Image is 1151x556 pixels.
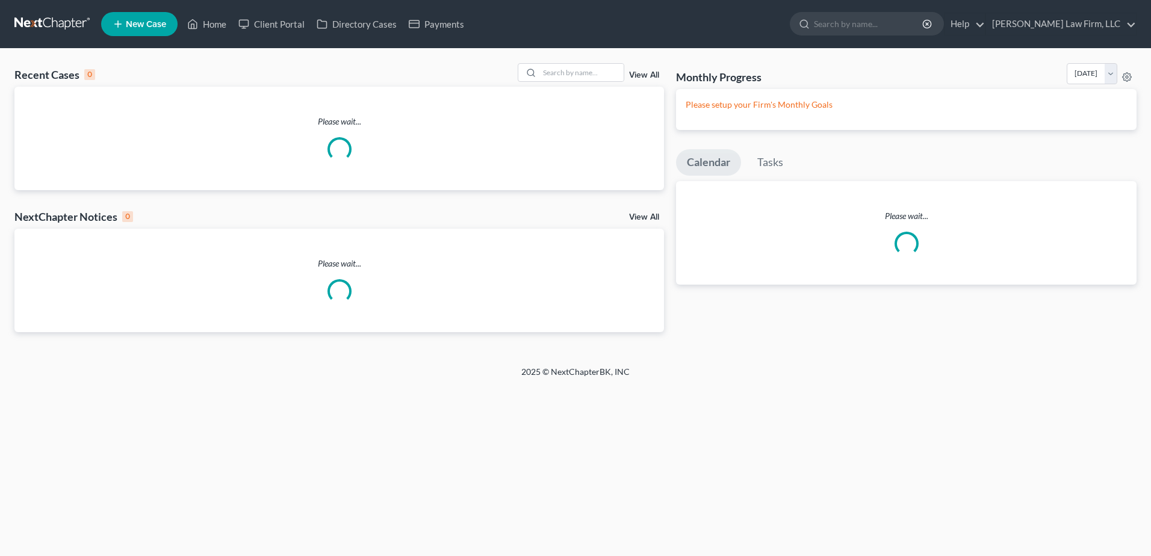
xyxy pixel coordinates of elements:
div: Recent Cases [14,67,95,82]
p: Please setup your Firm's Monthly Goals [686,99,1127,111]
h3: Monthly Progress [676,70,762,84]
a: [PERSON_NAME] Law Firm, LLC [986,13,1136,35]
a: Directory Cases [311,13,403,35]
a: Client Portal [232,13,311,35]
div: NextChapter Notices [14,209,133,224]
a: View All [629,71,659,79]
a: Tasks [746,149,794,176]
p: Please wait... [14,116,664,128]
p: Please wait... [676,210,1137,222]
p: Please wait... [14,258,664,270]
a: Help [945,13,985,35]
a: Calendar [676,149,741,176]
a: Payments [403,13,470,35]
div: 0 [84,69,95,80]
a: Home [181,13,232,35]
span: New Case [126,20,166,29]
input: Search by name... [814,13,924,35]
div: 0 [122,211,133,222]
div: 2025 © NextChapterBK, INC [232,366,919,388]
input: Search by name... [539,64,624,81]
a: View All [629,213,659,221]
